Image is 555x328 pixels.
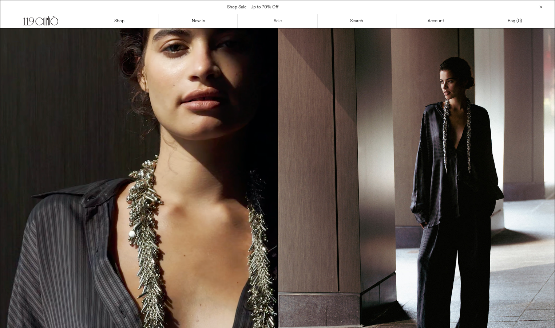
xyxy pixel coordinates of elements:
a: Shop Sale - Up to 70% Off [227,4,278,10]
a: Bag () [475,14,554,28]
a: Shop [80,14,159,28]
span: ) [518,18,522,24]
a: New In [159,14,238,28]
a: Search [317,14,396,28]
a: Sale [238,14,317,28]
span: 0 [518,18,520,24]
a: Account [396,14,475,28]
